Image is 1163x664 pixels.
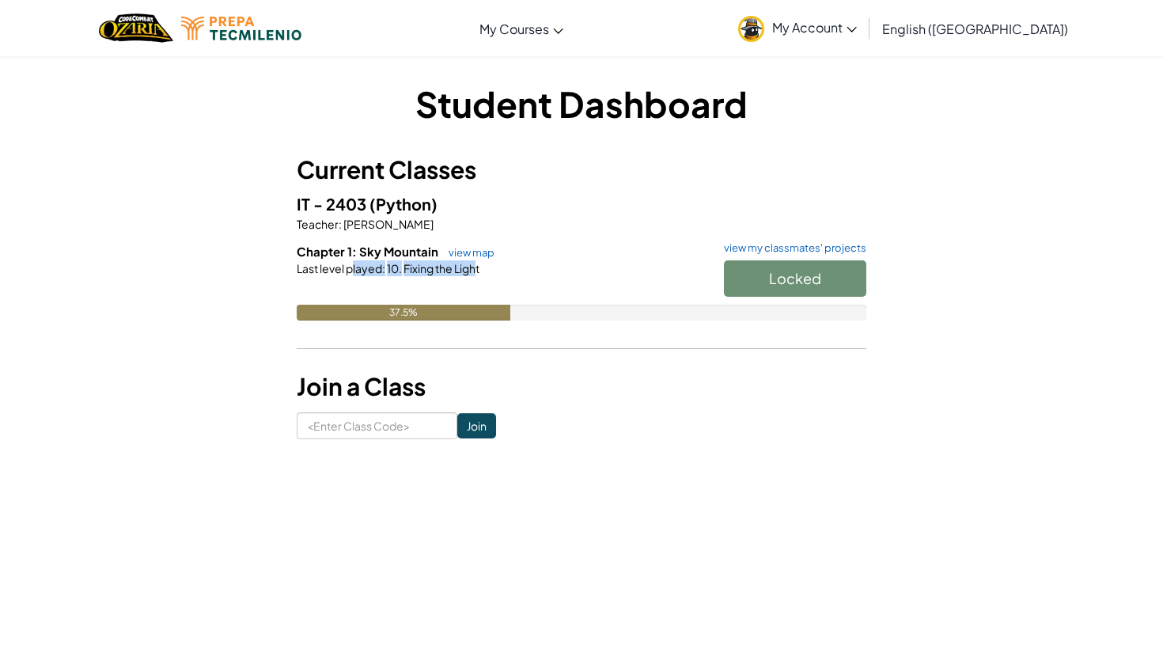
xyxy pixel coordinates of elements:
[716,243,866,253] a: view my classmates' projects
[297,152,866,188] h3: Current Classes
[730,3,865,53] a: My Account
[297,412,457,439] input: <Enter Class Code>
[339,217,342,231] span: :
[99,12,172,44] a: Ozaria by CodeCombat logo
[181,17,301,40] img: Tecmilenio logo
[297,244,441,259] span: Chapter 1: Sky Mountain
[472,7,571,50] a: My Courses
[382,261,385,275] span: :
[385,261,402,275] span: 10.
[297,79,866,128] h1: Student Dashboard
[297,261,382,275] span: Last level played
[772,19,857,36] span: My Account
[402,261,479,275] span: Fixing the Light
[479,21,549,37] span: My Courses
[441,246,494,259] a: view map
[297,194,369,214] span: IT - 2403
[874,7,1076,50] a: English ([GEOGRAPHIC_DATA])
[99,12,172,44] img: Home
[882,21,1068,37] span: English ([GEOGRAPHIC_DATA])
[297,217,339,231] span: Teacher
[342,217,434,231] span: [PERSON_NAME]
[369,194,438,214] span: (Python)
[738,16,764,42] img: avatar
[297,305,510,321] div: 37.5%
[297,369,866,404] h3: Join a Class
[457,413,496,438] input: Join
